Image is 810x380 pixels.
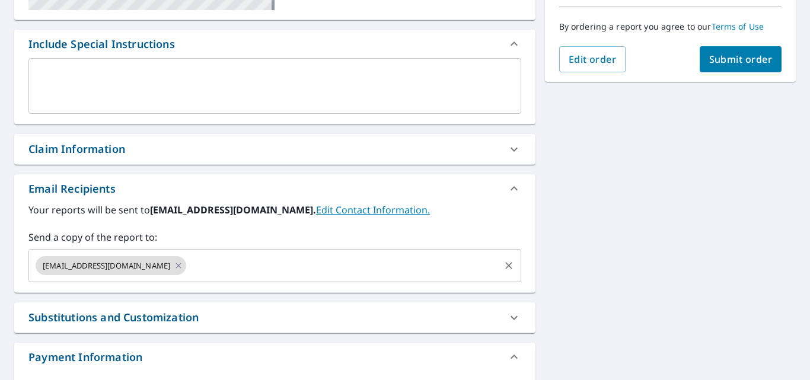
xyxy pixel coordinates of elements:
div: Include Special Instructions [14,30,535,58]
div: Email Recipients [28,181,116,197]
p: By ordering a report you agree to our [559,21,782,32]
div: Include Special Instructions [28,36,175,52]
button: Submit order [700,46,782,72]
a: EditContactInfo [316,203,430,216]
div: Email Recipients [14,174,535,203]
a: Terms of Use [712,21,764,32]
div: Claim Information [14,134,535,164]
label: Send a copy of the report to: [28,230,521,244]
span: Submit order [709,53,773,66]
div: Payment Information [28,349,142,365]
div: Payment Information [14,343,535,371]
div: [EMAIL_ADDRESS][DOMAIN_NAME] [36,256,186,275]
button: Clear [500,257,517,274]
span: Edit order [569,53,617,66]
div: Substitutions and Customization [28,309,199,325]
div: Substitutions and Customization [14,302,535,333]
b: [EMAIL_ADDRESS][DOMAIN_NAME]. [150,203,316,216]
span: [EMAIL_ADDRESS][DOMAIN_NAME] [36,260,177,272]
button: Edit order [559,46,626,72]
label: Your reports will be sent to [28,203,521,217]
div: Claim Information [28,141,125,157]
